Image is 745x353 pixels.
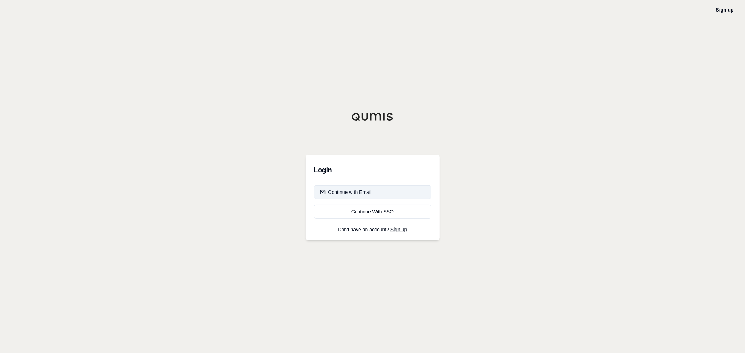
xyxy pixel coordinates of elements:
a: Sign up [390,227,407,232]
p: Don't have an account? [314,227,431,232]
img: Qumis [352,113,394,121]
button: Continue with Email [314,185,431,199]
div: Continue with Email [320,189,372,196]
a: Sign up [716,7,734,13]
h3: Login [314,163,431,177]
div: Continue With SSO [320,208,425,215]
a: Continue With SSO [314,205,431,219]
